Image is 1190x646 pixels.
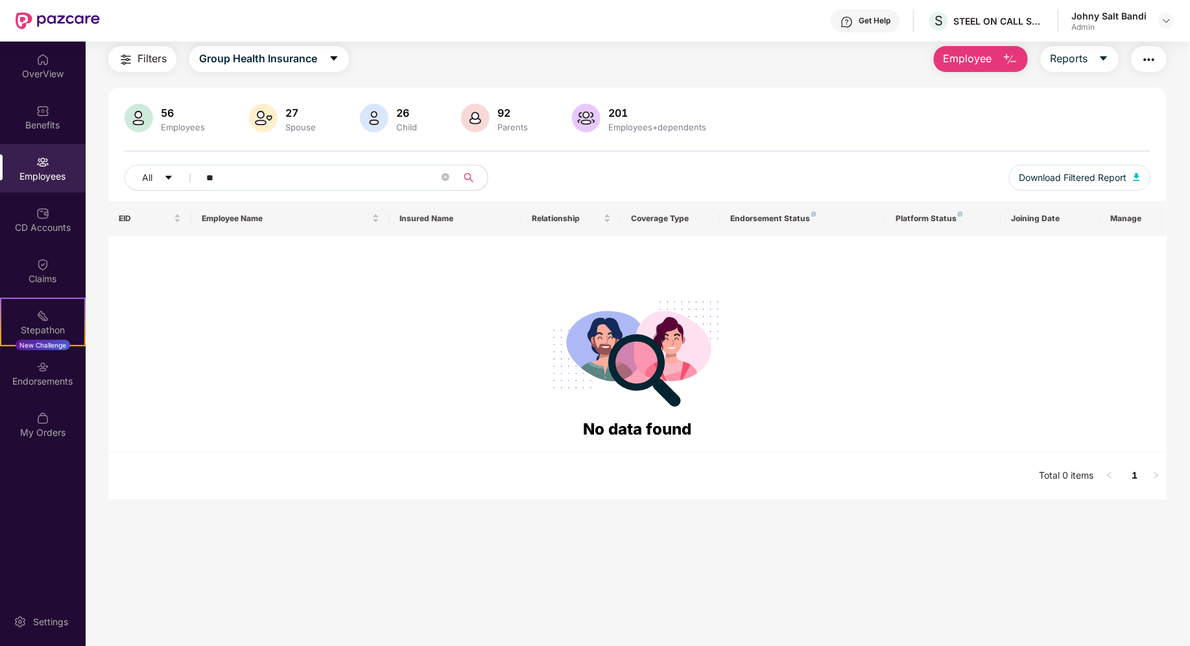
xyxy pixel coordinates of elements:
img: svg+xml;base64,PHN2ZyB4bWxucz0iaHR0cDovL3d3dy53My5vcmcvMjAwMC9zdmciIHhtbG5zOnhsaW5rPSJodHRwOi8vd3... [1134,173,1140,181]
div: Get Help [859,16,890,26]
button: search [456,165,488,191]
img: svg+xml;base64,PHN2ZyBpZD0iRW5kb3JzZW1lbnRzIiB4bWxucz0iaHR0cDovL3d3dy53My5vcmcvMjAwMC9zdmciIHdpZH... [36,361,49,374]
div: 56 [158,106,208,119]
span: Filters [137,51,167,67]
span: Employee Name [202,213,370,224]
img: svg+xml;base64,PHN2ZyB4bWxucz0iaHR0cDovL3d3dy53My5vcmcvMjAwMC9zdmciIHhtbG5zOnhsaW5rPSJodHRwOi8vd3... [461,104,490,132]
img: svg+xml;base64,PHN2ZyB4bWxucz0iaHR0cDovL3d3dy53My5vcmcvMjAwMC9zdmciIHdpZHRoPSIyNCIgaGVpZ2h0PSIyNC... [118,52,134,67]
div: Settings [29,616,72,628]
div: 201 [606,106,709,119]
span: left [1106,472,1113,479]
img: svg+xml;base64,PHN2ZyBpZD0iSG9tZSIgeG1sbnM9Imh0dHA6Ly93d3cudzMub3JnLzIwMDAvc3ZnIiB3aWR0aD0iMjAiIG... [36,53,49,66]
img: svg+xml;base64,PHN2ZyB4bWxucz0iaHR0cDovL3d3dy53My5vcmcvMjAwMC9zdmciIHhtbG5zOnhsaW5rPSJodHRwOi8vd3... [125,104,153,132]
span: Download Filtered Report [1019,171,1127,185]
th: Insured Name [390,201,522,236]
img: svg+xml;base64,PHN2ZyB4bWxucz0iaHR0cDovL3d3dy53My5vcmcvMjAwMC9zdmciIHdpZHRoPSIyODgiIGhlaWdodD0iMj... [544,285,731,417]
img: svg+xml;base64,PHN2ZyBpZD0iRW1wbG95ZWVzIiB4bWxucz0iaHR0cDovL3d3dy53My5vcmcvMjAwMC9zdmciIHdpZHRoPS... [36,156,49,169]
span: Employee [944,51,992,67]
button: Group Health Insurancecaret-down [189,46,349,72]
li: Previous Page [1099,466,1120,486]
button: Reportscaret-down [1041,46,1119,72]
img: svg+xml;base64,PHN2ZyBpZD0iQ0RfQWNjb3VudHMiIGRhdGEtbmFtZT0iQ0QgQWNjb3VudHMiIHhtbG5zPSJodHRwOi8vd3... [36,207,49,220]
img: svg+xml;base64,PHN2ZyBpZD0iU2V0dGluZy0yMHgyMCIgeG1sbnM9Imh0dHA6Ly93d3cudzMub3JnLzIwMDAvc3ZnIiB3aW... [14,616,27,628]
div: STEEL ON CALL SERVICES ([GEOGRAPHIC_DATA]) PRIVATE LIMITED [954,15,1045,27]
img: svg+xml;base64,PHN2ZyB4bWxucz0iaHR0cDovL3d3dy53My5vcmcvMjAwMC9zdmciIHhtbG5zOnhsaW5rPSJodHRwOi8vd3... [360,104,388,132]
button: Allcaret-down [125,165,204,191]
div: Parents [495,122,530,132]
img: New Pazcare Logo [16,12,100,29]
span: close-circle [442,173,449,181]
div: Child [394,122,420,132]
div: Employees [158,122,208,132]
span: caret-down [329,53,339,65]
li: Next Page [1146,466,1167,486]
div: Stepathon [1,324,84,337]
span: Relationship [532,213,601,224]
img: svg+xml;base64,PHN2ZyB4bWxucz0iaHR0cDovL3d3dy53My5vcmcvMjAwMC9zdmciIHhtbG5zOnhsaW5rPSJodHRwOi8vd3... [572,104,601,132]
img: svg+xml;base64,PHN2ZyBpZD0iRHJvcGRvd24tMzJ4MzIiIHhtbG5zPSJodHRwOi8vd3d3LnczLm9yZy8yMDAwL3N2ZyIgd2... [1161,16,1172,26]
div: Admin [1072,22,1147,32]
th: Relationship [522,201,621,236]
button: Employee [934,46,1028,72]
span: EID [119,213,171,224]
img: svg+xml;base64,PHN2ZyB4bWxucz0iaHR0cDovL3d3dy53My5vcmcvMjAwMC9zdmciIHdpZHRoPSI4IiBoZWlnaHQ9IjgiIH... [958,211,963,217]
img: svg+xml;base64,PHN2ZyB4bWxucz0iaHR0cDovL3d3dy53My5vcmcvMjAwMC9zdmciIHhtbG5zOnhsaW5rPSJodHRwOi8vd3... [1003,52,1018,67]
div: 92 [495,106,530,119]
button: Download Filtered Report [1009,165,1150,191]
button: left [1099,466,1120,486]
img: svg+xml;base64,PHN2ZyBpZD0iQmVuZWZpdHMiIHhtbG5zPSJodHRwOi8vd3d3LnczLm9yZy8yMDAwL3N2ZyIgd2lkdGg9Ij... [36,104,49,117]
span: No data found [583,420,691,438]
li: 1 [1125,466,1146,486]
span: search [456,173,481,183]
div: Endorsement Status [730,213,875,224]
img: svg+xml;base64,PHN2ZyB4bWxucz0iaHR0cDovL3d3dy53My5vcmcvMjAwMC9zdmciIHdpZHRoPSIyMSIgaGVpZ2h0PSIyMC... [36,309,49,322]
th: Joining Date [1001,201,1101,236]
th: EID [108,201,191,236]
div: Platform Status [896,213,990,224]
span: All [142,171,152,185]
img: svg+xml;base64,PHN2ZyB4bWxucz0iaHR0cDovL3d3dy53My5vcmcvMjAwMC9zdmciIHdpZHRoPSIyNCIgaGVpZ2h0PSIyNC... [1141,52,1157,67]
button: Filters [108,46,176,72]
img: svg+xml;base64,PHN2ZyBpZD0iTXlfT3JkZXJzIiBkYXRhLW5hbWU9Ik15IE9yZGVycyIgeG1sbnM9Imh0dHA6Ly93d3cudz... [36,412,49,425]
img: svg+xml;base64,PHN2ZyBpZD0iQ2xhaW0iIHhtbG5zPSJodHRwOi8vd3d3LnczLm9yZy8yMDAwL3N2ZyIgd2lkdGg9IjIwIi... [36,258,49,271]
span: S [934,13,943,29]
span: close-circle [442,172,449,184]
div: Johny Salt Bandi [1072,10,1147,22]
a: 1 [1125,466,1146,485]
button: right [1146,466,1167,486]
img: svg+xml;base64,PHN2ZyBpZD0iSGVscC0zMngzMiIgeG1sbnM9Imh0dHA6Ly93d3cudzMub3JnLzIwMDAvc3ZnIiB3aWR0aD... [840,16,853,29]
span: right [1152,472,1160,479]
span: Reports [1051,51,1088,67]
span: caret-down [164,173,173,184]
th: Manage [1101,201,1167,236]
img: svg+xml;base64,PHN2ZyB4bWxucz0iaHR0cDovL3d3dy53My5vcmcvMjAwMC9zdmciIHdpZHRoPSI4IiBoZWlnaHQ9IjgiIH... [811,211,816,217]
th: Coverage Type [621,201,720,236]
div: 26 [394,106,420,119]
th: Employee Name [191,201,390,236]
img: svg+xml;base64,PHN2ZyB4bWxucz0iaHR0cDovL3d3dy53My5vcmcvMjAwMC9zdmciIHhtbG5zOnhsaW5rPSJodHRwOi8vd3... [249,104,278,132]
div: Employees+dependents [606,122,709,132]
div: 27 [283,106,318,119]
span: Group Health Insurance [199,51,317,67]
div: New Challenge [16,340,70,350]
span: caret-down [1099,53,1109,65]
div: Spouse [283,122,318,132]
li: Total 0 items [1040,466,1094,486]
